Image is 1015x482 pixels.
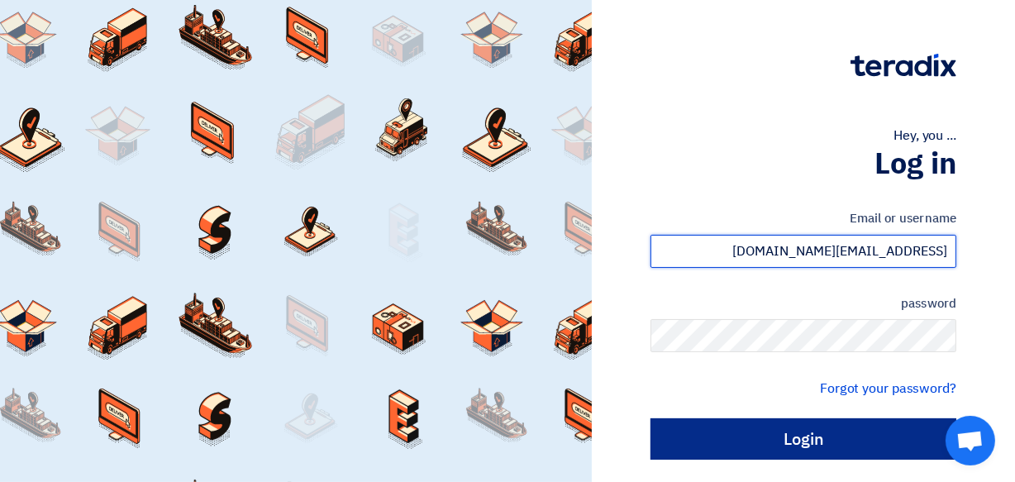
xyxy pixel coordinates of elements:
img: Teradix logo [851,54,956,77]
font: Hey, you ... [893,126,956,146]
font: password [901,294,956,313]
a: Forgot your password? [820,379,956,398]
font: Email or username [850,209,956,227]
a: Open chat [946,416,995,465]
input: Login [650,418,956,460]
font: Log in [874,141,956,186]
input: Enter your work email or username... [650,235,956,268]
